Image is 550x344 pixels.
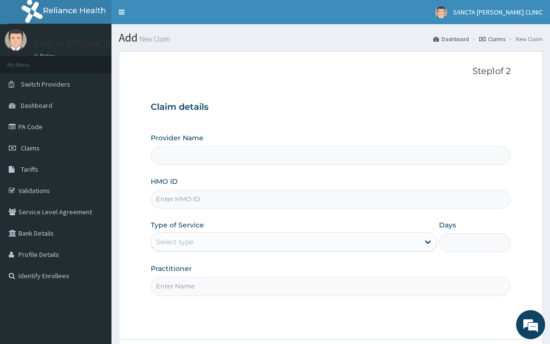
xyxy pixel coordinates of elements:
img: User Image [435,6,447,18]
div: Select type [156,237,193,247]
label: Provider Name [151,133,204,143]
li: New Claim [506,35,543,43]
label: Practitioner [151,264,192,273]
span: Claims [21,144,40,152]
input: Enter Name [151,277,510,296]
h1: Add [119,31,543,44]
input: Enter HMO ID [151,190,510,209]
small: New Claim [138,35,170,43]
p: SANCTA [PERSON_NAME] CLINIC [34,39,156,48]
span: Tariffs [21,165,38,174]
label: Days [439,220,456,230]
label: HMO ID [151,177,178,186]
p: Step 1 of 2 [151,66,510,77]
a: Dashboard [433,35,469,43]
span: Switch Providers [21,80,70,89]
a: Online [34,53,57,60]
img: User Image [5,29,27,51]
label: Type of Service [151,220,204,230]
h3: Claim details [151,102,510,113]
span: Dashboard [21,101,52,110]
span: SANCTA [PERSON_NAME] CLINIC [453,8,543,16]
a: Claims [479,35,505,43]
